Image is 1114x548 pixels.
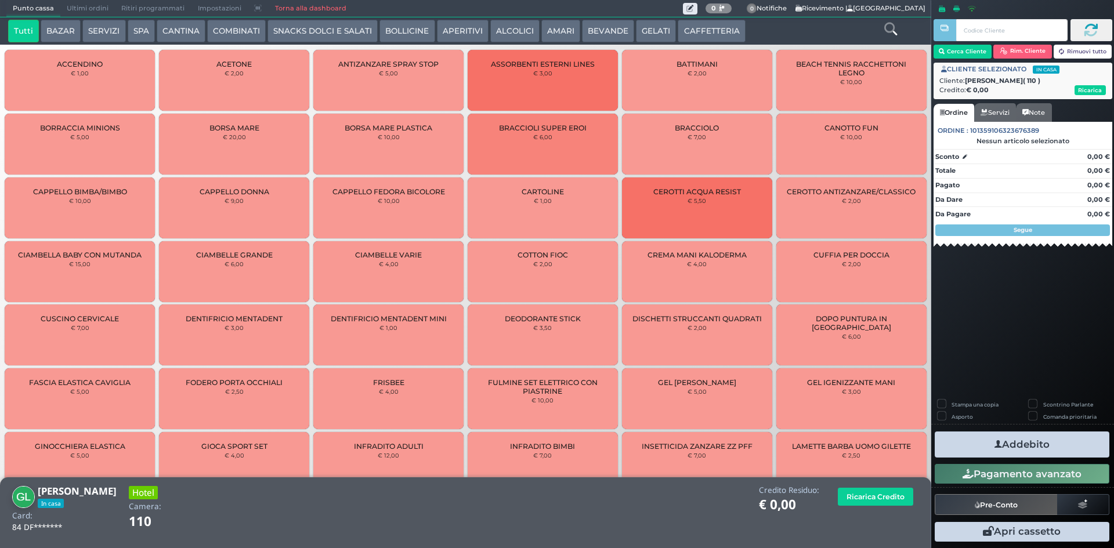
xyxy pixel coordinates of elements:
small: € 6,00 [533,133,552,140]
a: Servizi [974,103,1016,122]
span: DISCHETTI STRUCCANTI QUADRATI [632,314,762,323]
span: CEROTTI ACQUA RESIST [653,187,741,196]
small: € 15,00 [69,260,91,267]
button: CANTINA [157,20,205,43]
button: Pre-Conto [935,494,1058,515]
strong: Da Dare [935,195,963,204]
span: Ritiri programmati [115,1,191,17]
small: € 4,00 [379,388,399,395]
button: CAFFETTERIA [678,20,745,43]
small: € 3,00 [225,324,244,331]
button: COMBINATI [207,20,266,43]
strong: Sconto [935,152,959,162]
button: SNACKS DOLCI E SALATI [267,20,378,43]
span: FULMINE SET ELETTRICO CON PIASTRINE [478,378,608,395]
small: € 3,00 [842,388,861,395]
span: CREMA MANI KALODERMA [648,251,747,259]
span: BORSA MARE [209,124,259,132]
small: € 10,00 [840,78,862,85]
div: Cliente: [939,76,1106,86]
a: Ordine [934,104,974,122]
button: SERVIZI [82,20,125,43]
a: Torna alla dashboard [268,1,352,17]
small: € 9,00 [225,197,244,204]
span: CUFFIA PER DOCCIA [813,251,889,259]
small: € 12,00 [378,452,399,459]
small: € 2,00 [688,324,707,331]
strong: 0,00 € [1087,181,1110,189]
button: Cerca Cliente [934,45,992,59]
small: € 7,00 [688,452,706,459]
small: € 2,50 [225,388,244,395]
small: € 1,00 [71,70,89,77]
small: € 6,00 [842,333,861,340]
small: € 5,50 [688,197,706,204]
small: € 3,50 [533,324,552,331]
span: Ordine : [938,126,968,136]
span: ANTIZANZARE SPRAY STOP [338,60,439,68]
button: BEVANDE [582,20,634,43]
button: SPA [128,20,155,43]
span: CAPPELLO FEDORA BICOLORE [332,187,445,196]
small: € 5,00 [70,388,89,395]
span: BRACCIOLI SUPER EROI [499,124,587,132]
small: € 10,00 [840,133,862,140]
strong: Pagato [935,181,960,189]
button: Tutti [8,20,39,43]
small: € 4,00 [687,260,707,267]
span: DOPO PUNTURA IN [GEOGRAPHIC_DATA] [786,314,916,332]
small: € 10,00 [69,197,91,204]
span: COTTON FIOC [518,251,568,259]
b: 0 [711,4,716,12]
button: AMARI [541,20,580,43]
small: € 1,00 [534,197,552,204]
small: € 5,00 [70,452,89,459]
span: FASCIA ELASTICA CAVIGLIA [29,378,131,387]
button: Rim. Cliente [993,45,1052,59]
label: Asporto [952,413,973,420]
h3: Hotel [129,486,158,499]
small: € 5,00 [70,133,89,140]
strong: Totale [935,166,956,175]
h4: Camera: [129,502,161,511]
button: BAZAR [41,20,81,43]
button: Rimuovi tutto [1054,45,1112,59]
small: € 2,00 [533,260,552,267]
span: LAMETTE BARBA UOMO GILETTE [792,442,911,451]
span: BORSA MARE PLASTICA [345,124,432,132]
span: CUSCINO CERVICALE [41,314,119,323]
span: GINOCCHIERA ELASTICA [35,442,125,451]
span: In casa [38,499,64,508]
a: Note [1016,103,1051,122]
small: € 20,00 [223,133,246,140]
span: FRISBEE [373,378,404,387]
small: € 6,00 [225,260,244,267]
input: Codice Cliente [956,19,1067,41]
h4: Card: [12,511,32,520]
button: Ricarica Credito [838,488,913,506]
span: DENTIFRICIO MENTADENT [186,314,283,323]
div: Nessun articolo selezionato [934,137,1112,145]
label: Stampa una copia [952,401,999,408]
span: Impostazioni [191,1,248,17]
button: BOLLICINE [379,20,435,43]
label: Scontrino Parlante [1043,401,1093,408]
span: CEROTTO ANTIZANZARE/CLASSICO [787,187,916,196]
span: ASSORBENTI ESTERNI LINES [491,60,595,68]
small: € 2,00 [688,70,707,77]
h1: 110 [129,514,184,529]
span: BEACH TENNIS RACCHETTONI LEGNO [786,60,916,77]
strong: 0,00 € [1087,195,1110,204]
strong: Segue [1014,226,1032,234]
span: INSETTICIDA ZANZARE ZZ PFF [642,442,753,451]
button: APERITIVI [437,20,489,43]
span: GEL [PERSON_NAME] [658,378,736,387]
strong: Da Pagare [935,210,971,218]
span: CANOTTO FUN [824,124,878,132]
span: In casa [1033,66,1059,74]
label: Comanda prioritaria [1043,413,1097,420]
span: BORRACCIA MINIONS [40,124,120,132]
small: € 7,00 [688,133,706,140]
small: € 7,00 [533,452,552,459]
span: BATTIMANI [677,60,718,68]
